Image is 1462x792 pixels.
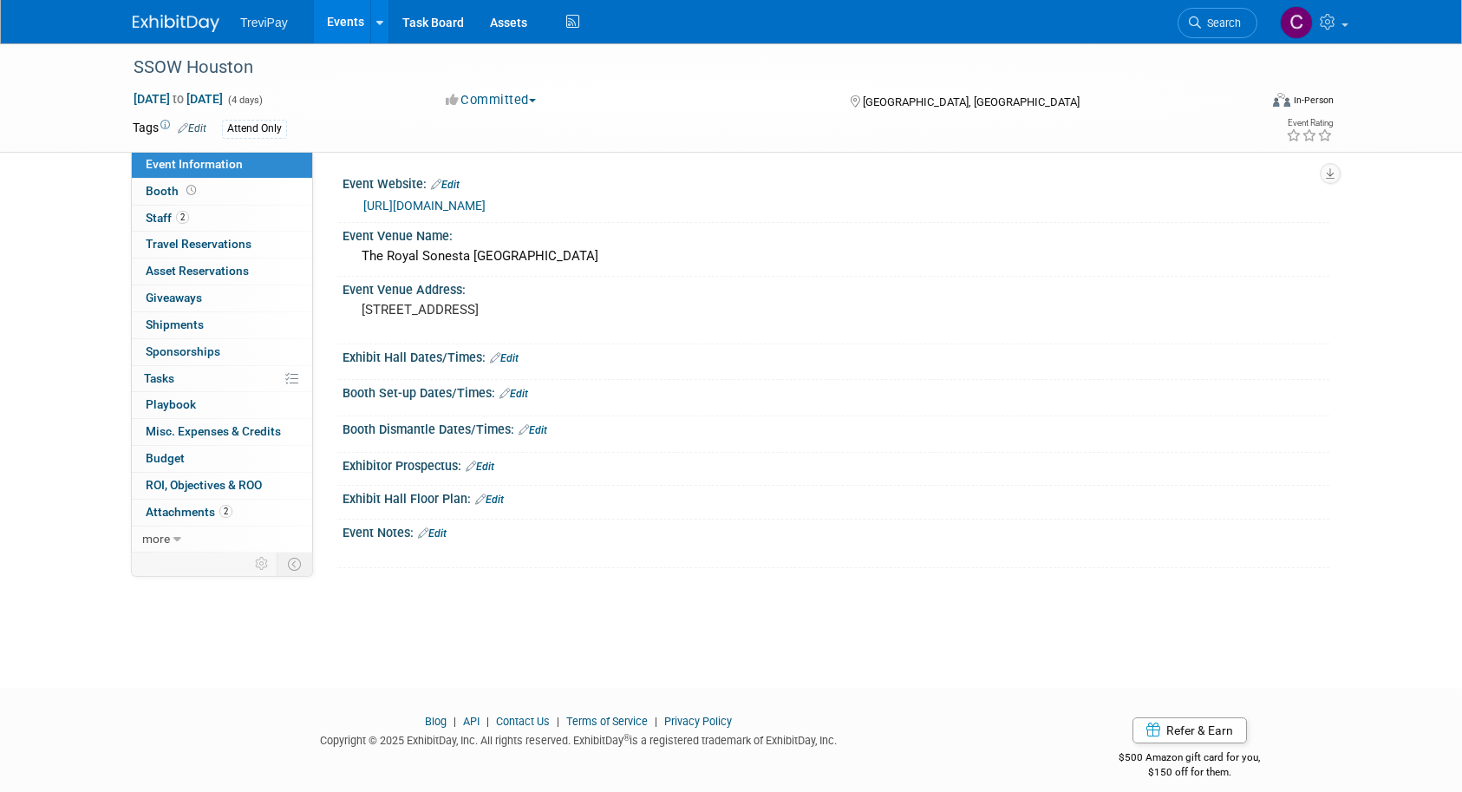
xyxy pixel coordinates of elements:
[176,211,189,224] span: 2
[343,223,1329,245] div: Event Venue Name:
[132,527,312,553] a: more
[1280,6,1313,39] img: Celia Ahrens
[664,715,732,728] a: Privacy Policy
[482,715,493,728] span: |
[449,715,460,728] span: |
[356,243,1316,270] div: The Royal Sonesta [GEOGRAPHIC_DATA]
[343,344,1329,367] div: Exhibit Hall Dates/Times:
[1155,90,1334,116] div: Event Format
[132,259,312,285] a: Asset Reservations
[132,392,312,418] a: Playbook
[146,451,185,465] span: Budget
[146,397,196,411] span: Playbook
[418,527,447,540] a: Edit
[466,461,494,473] a: Edit
[1050,739,1330,779] div: $500 Amazon gift card for you,
[132,285,312,311] a: Giveaways
[343,277,1329,298] div: Event Venue Address:
[132,179,312,205] a: Booth
[1293,94,1334,107] div: In-Person
[146,478,262,492] span: ROI, Objectives & ROO
[650,715,662,728] span: |
[496,715,550,728] a: Contact Us
[240,16,288,29] span: TreviPay
[552,715,564,728] span: |
[226,95,263,106] span: (4 days)
[277,553,313,575] td: Toggle Event Tabs
[363,199,486,213] a: [URL][DOMAIN_NAME]
[132,446,312,472] a: Budget
[133,119,206,139] td: Tags
[132,339,312,365] a: Sponsorships
[132,312,312,338] a: Shipments
[146,184,199,198] span: Booth
[343,380,1329,403] div: Booth Set-up Dates/Times:
[132,152,312,178] a: Event Information
[623,733,630,743] sup: ®
[362,302,734,317] pre: [STREET_ADDRESS]
[490,352,519,364] a: Edit
[440,91,543,109] button: Committed
[183,184,199,197] span: Booth not reserved yet
[1178,8,1257,38] a: Search
[566,715,648,728] a: Terms of Service
[1050,765,1330,780] div: $150 off for them.
[222,120,287,138] div: Attend Only
[146,157,243,171] span: Event Information
[1273,93,1290,107] img: Format-Inperson.png
[178,122,206,134] a: Edit
[1286,119,1333,128] div: Event Rating
[463,715,480,728] a: API
[142,532,170,546] span: more
[133,15,219,32] img: ExhibitDay
[132,473,312,499] a: ROI, Objectives & ROO
[343,171,1329,193] div: Event Website:
[132,366,312,392] a: Tasks
[146,237,251,251] span: Travel Reservations
[132,206,312,232] a: Staff2
[247,553,277,575] td: Personalize Event Tab Strip
[132,500,312,526] a: Attachments2
[1201,16,1241,29] span: Search
[519,424,547,436] a: Edit
[425,715,447,728] a: Blog
[146,424,281,438] span: Misc. Expenses & Credits
[127,52,1231,83] div: SSOW Houston
[144,371,174,385] span: Tasks
[146,211,189,225] span: Staff
[133,729,1024,749] div: Copyright © 2025 ExhibitDay, Inc. All rights reserved. ExhibitDay is a registered trademark of Ex...
[146,344,220,358] span: Sponsorships
[132,419,312,445] a: Misc. Expenses & Credits
[475,494,504,506] a: Edit
[343,416,1329,439] div: Booth Dismantle Dates/Times:
[133,91,224,107] span: [DATE] [DATE]
[343,520,1329,542] div: Event Notes:
[1132,717,1247,743] a: Refer & Earn
[146,505,232,519] span: Attachments
[343,486,1329,508] div: Exhibit Hall Floor Plan:
[863,95,1080,108] span: [GEOGRAPHIC_DATA], [GEOGRAPHIC_DATA]
[132,232,312,258] a: Travel Reservations
[499,388,528,400] a: Edit
[343,453,1329,475] div: Exhibitor Prospectus:
[146,264,249,278] span: Asset Reservations
[146,291,202,304] span: Giveaways
[146,317,204,331] span: Shipments
[219,505,232,518] span: 2
[170,92,186,106] span: to
[431,179,460,191] a: Edit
